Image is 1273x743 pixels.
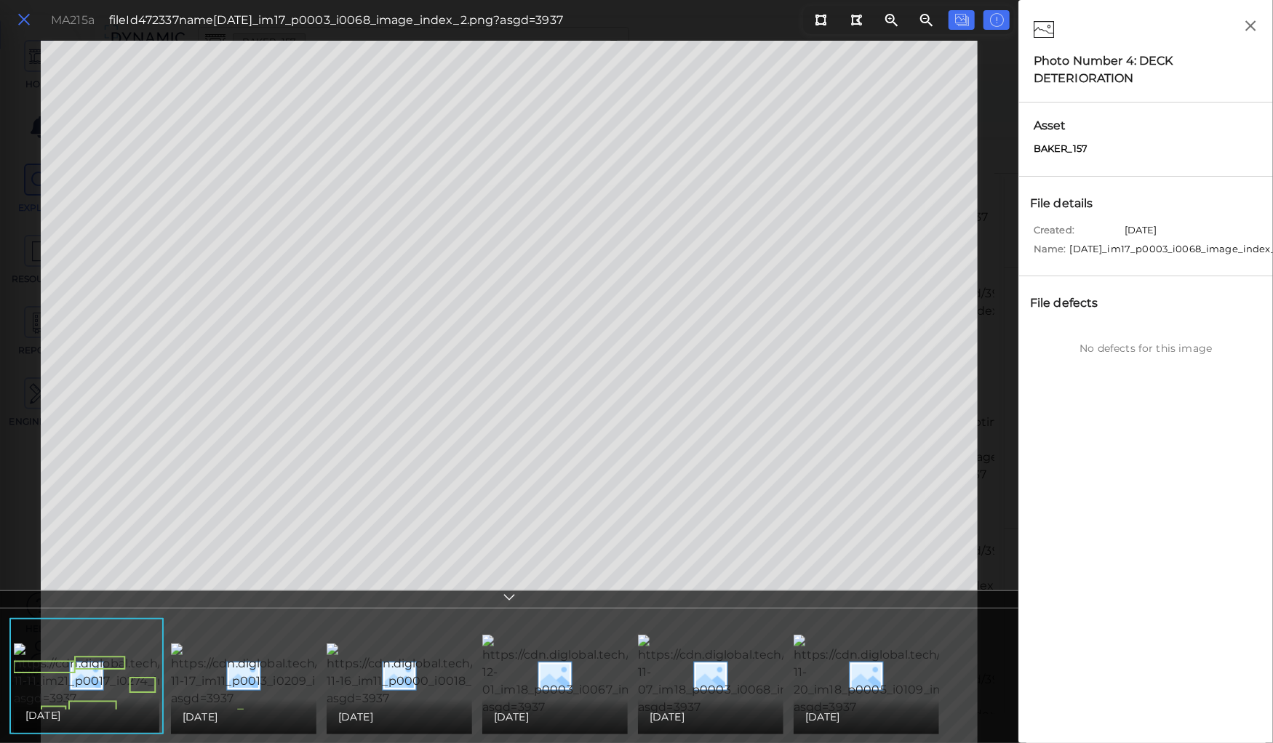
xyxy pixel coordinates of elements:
[1034,117,1258,134] span: Asset
[805,708,840,726] span: [DATE]
[327,643,594,707] img: https://cdn.diglobal.tech/width210/3937/2018-11-16_im11_p0000_i0018_image_index_1.png?asgd=3937
[638,635,906,716] img: https://cdn.diglobal.tech/width210/3937/2014-11-07_im18_p0003_i0068_image_index_2.png?asgd=3937
[1026,341,1266,356] div: No defects for this image
[1034,52,1258,87] div: Photo Number 4: DECK DETERIORATION
[1034,242,1066,261] span: Name:
[1026,291,1117,316] div: File defects
[1034,223,1121,242] span: Created:
[794,635,1060,716] img: https://cdn.diglobal.tech/width210/3937/2012-11-20_im18_p0005_i0109_image_index_2.png?asgd=3937
[1034,142,1088,156] span: BAKER_157
[338,708,373,726] span: [DATE]
[494,708,529,726] span: [DATE]
[650,708,685,726] span: [DATE]
[1026,191,1112,216] div: File details
[171,643,441,707] img: https://cdn.diglobal.tech/width210/3937/2020-11-17_im11_p0013_i0209_image_index_1.png?asgd=3937
[1211,678,1262,732] iframe: Chat
[109,12,563,29] div: fileId 472337 name [DATE]_im17_p0003_i0068_image_index_2.png?asgd=3937
[183,708,218,726] span: [DATE]
[482,635,749,716] img: https://cdn.diglobal.tech/width210/3937/2016-12-01_im18_p0003_i0067_image_index_1.png?asgd=3937
[14,643,282,707] img: https://cdn.diglobal.tech/width210/3937/2022-11-11_im21_p0017_i0274_image_index_1.png?asgd=3937
[25,707,60,724] span: [DATE]
[1125,223,1157,242] span: [DATE]
[51,12,95,29] div: MA215a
